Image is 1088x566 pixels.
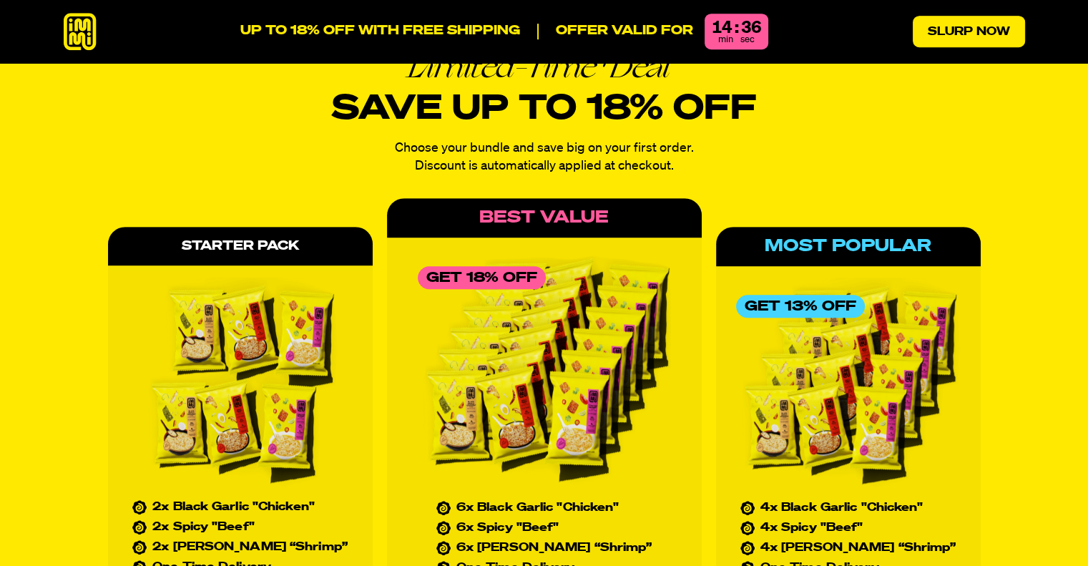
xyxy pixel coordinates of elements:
[718,35,733,44] span: min
[240,24,520,39] p: UP TO 18% OFF WITH FREE SHIPPING
[712,19,732,36] div: 14
[332,49,757,84] em: Limited-Time Deal
[740,35,755,44] span: sec
[735,19,738,36] div: :
[418,266,546,289] div: Get 18% Off
[332,49,757,131] h2: Save up to 18% off
[132,542,348,553] li: 2x [PERSON_NAME] “Shrimp”
[736,295,865,318] div: Get 13% Off
[132,502,348,513] li: 2x Black Garlic "Chicken"
[132,522,348,533] li: 2x Spicy "Beef"
[740,542,956,554] li: 4x [PERSON_NAME] “Shrimp”
[436,502,652,514] li: 6x Black Garlic "Chicken"
[740,522,956,534] li: 4x Spicy "Beef"
[740,502,956,514] li: 4x Black Garlic "Chicken"
[387,198,702,237] div: Best Value
[7,500,151,559] iframe: Marketing Popup
[332,140,757,175] p: Choose your bundle and save big on your first order. Discount is automatically applied at checkout.
[716,227,981,265] div: Most Popular
[913,16,1025,47] a: Slurp Now
[436,522,652,534] li: 6x Spicy "Beef"
[108,227,373,265] div: Starter Pack
[436,542,652,554] li: 6x [PERSON_NAME] “Shrimp”
[537,24,693,39] p: Offer valid for
[741,19,761,36] div: 36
